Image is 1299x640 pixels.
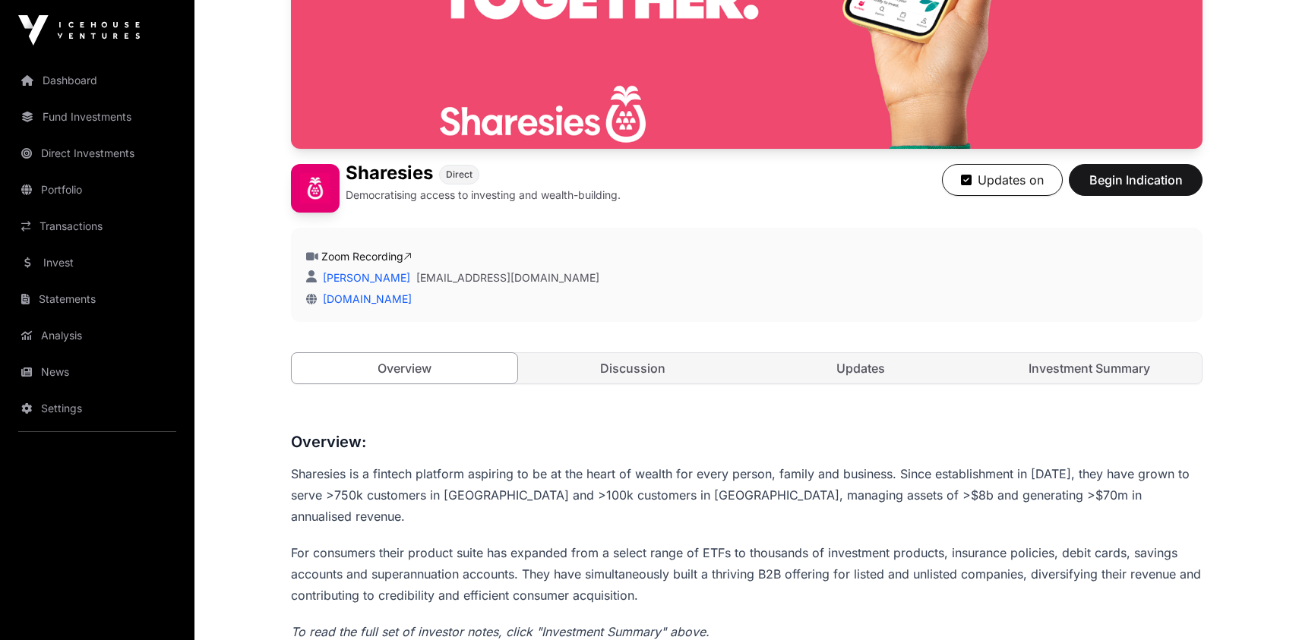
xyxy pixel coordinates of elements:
[291,164,340,213] img: Sharesies
[291,463,1203,527] p: Sharesies is a fintech platform aspiring to be at the heart of wealth for every person, family an...
[291,624,710,639] em: To read the full set of investor notes, click "Investment Summary" above.
[1223,567,1299,640] iframe: Chat Widget
[291,352,518,384] a: Overview
[12,64,182,97] a: Dashboard
[977,353,1203,383] a: Investment Summary
[346,164,433,184] h1: Sharesies
[12,355,182,389] a: News
[18,15,140,46] img: Icehouse Ventures Logo
[12,282,182,316] a: Statements
[1088,171,1184,189] span: Begin Indication
[12,210,182,243] a: Transactions
[520,353,746,383] a: Discussion
[748,353,974,383] a: Updates
[12,319,182,352] a: Analysis
[317,292,412,305] a: [DOMAIN_NAME]
[1069,179,1203,194] a: Begin Indication
[320,271,410,284] a: [PERSON_NAME]
[12,392,182,425] a: Settings
[12,173,182,207] a: Portfolio
[416,270,599,285] a: [EMAIL_ADDRESS][DOMAIN_NAME]
[1069,164,1203,196] button: Begin Indication
[12,246,182,279] a: Invest
[292,353,1202,383] nav: Tabs
[12,137,182,170] a: Direct Investments
[12,100,182,134] a: Fund Investments
[346,188,621,203] p: Democratising access to investing and wealth-building.
[321,250,412,263] a: Zoom Recording
[291,430,1203,454] h3: Overview:
[446,169,473,181] span: Direct
[291,542,1203,606] p: For consumers their product suite has expanded from a select range of ETFs to thousands of invest...
[942,164,1063,196] button: Updates on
